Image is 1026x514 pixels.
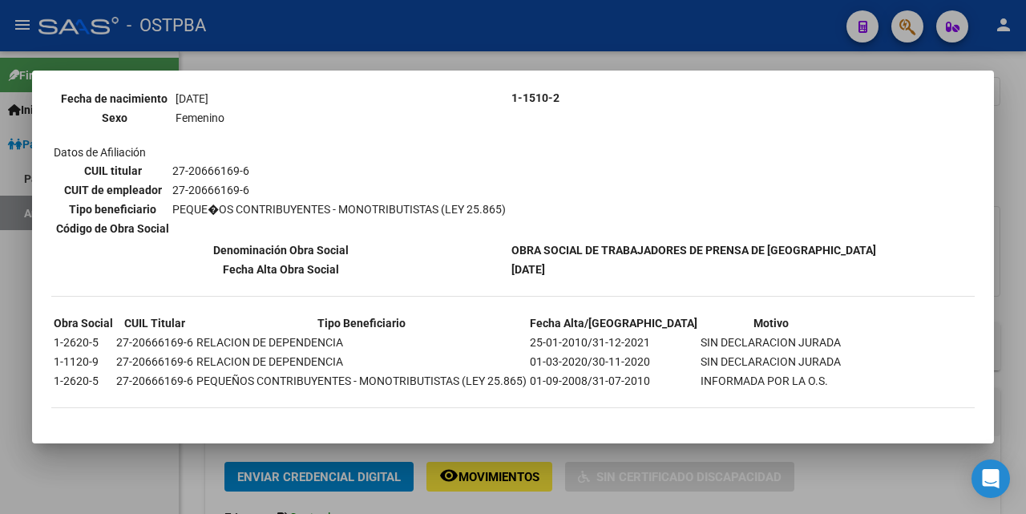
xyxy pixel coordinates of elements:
[700,314,842,332] th: Motivo
[196,314,527,332] th: Tipo Beneficiario
[115,372,194,390] td: 27-20666169-6
[700,372,842,390] td: INFORMADA POR LA O.S.
[53,372,114,390] td: 1-2620-5
[196,372,527,390] td: PEQUEÑOS CONTRIBUYENTES - MONOTRIBUTISTAS (LEY 25.865)
[53,314,114,332] th: Obra Social
[53,353,114,370] td: 1-1120-9
[55,90,173,107] th: Fecha de nacimiento
[529,334,698,351] td: 25-01-2010/31-12-2021
[529,353,698,370] td: 01-03-2020/30-11-2020
[529,314,698,332] th: Fecha Alta/[GEOGRAPHIC_DATA]
[175,90,285,107] td: [DATE]
[700,334,842,351] td: SIN DECLARACION JURADA
[172,162,507,180] td: 27-20666169-6
[53,334,114,351] td: 1-2620-5
[53,261,509,278] th: Fecha Alta Obra Social
[196,353,527,370] td: RELACION DE DEPENDENCIA
[971,459,1010,498] div: Open Intercom Messenger
[700,353,842,370] td: SIN DECLARACION JURADA
[529,372,698,390] td: 01-09-2008/31-07-2010
[175,109,285,127] td: Femenino
[55,200,170,218] th: Tipo beneficiario
[115,353,194,370] td: 27-20666169-6
[196,334,527,351] td: RELACION DE DEPENDENCIA
[511,91,559,104] b: 1-1510-2
[55,162,170,180] th: CUIL titular
[55,220,170,237] th: Código de Obra Social
[55,109,173,127] th: Sexo
[53,241,509,259] th: Denominación Obra Social
[511,244,876,257] b: OBRA SOCIAL DE TRABAJADORES DE PRENSA DE [GEOGRAPHIC_DATA]
[115,334,194,351] td: 27-20666169-6
[172,181,507,199] td: 27-20666169-6
[511,263,545,276] b: [DATE]
[172,200,507,218] td: PEQUE�OS CONTRIBUYENTES - MONOTRIBUTISTAS (LEY 25.865)
[55,181,170,199] th: CUIT de empleador
[115,314,194,332] th: CUIL Titular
